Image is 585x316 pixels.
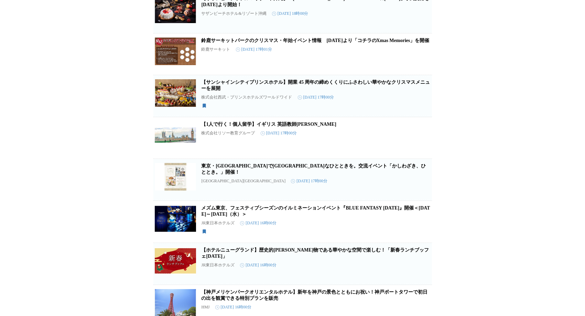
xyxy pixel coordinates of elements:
[240,220,277,226] time: [DATE] 16時00分
[155,121,196,149] img: 【1人で行く！個人留学】イギリス 英語教師宅ホームステイ
[272,11,308,17] time: [DATE] 18時00分
[202,289,428,301] a: 【神戸メリケンパークオリエンタルホテル】新年を神戸の景色とともにお祝い！神戸ポートタワーで初日の出を観賞できる特別プランを販売
[202,94,292,100] p: 株式会社西武・プリンスホテルズワールドワイド
[155,163,196,191] img: 東京・大手町で柏崎なひとときを。交流イベント「かしわざき、ひととき。」開催！
[215,304,252,310] time: [DATE] 16時00分
[240,262,277,268] time: [DATE] 16時00分
[202,179,286,184] p: [GEOGRAPHIC_DATA][GEOGRAPHIC_DATA]
[202,247,429,259] a: 【ホテルニューグランド】歴史的[PERSON_NAME]物である華やかな空間で楽しむ！「新春ランチブッフェ[DATE]」
[202,122,336,127] a: 【1人で行く！個人留学】イギリス 英語教師[PERSON_NAME]
[155,38,196,65] img: 鈴鹿サーキットパークのクリスマス・年始イベント情報 11月8日(土)より「コチラのXmas Memories」を開催
[236,47,272,52] time: [DATE] 17時01分
[202,130,255,136] p: 株式会社リソー教育グループ
[202,220,235,226] p: JR東日本ホテルズ
[202,305,210,310] p: HMJ
[155,247,196,275] img: 【ホテルニューグランド】歴史的建造物である華やかな空間で楽しむ！「新春ランチブッフェ2026」
[155,79,196,107] img: 【サンシャインシティプリンスホテル】開業 45 周年の締めくくりにふさわしい華やかなクリスマスメニューを展開
[202,229,207,234] svg: 保存済み
[202,205,430,217] a: メズム東京、フェスティブシーズンのイルミネーションイベント『BLUE FANTASY [DATE]』開催＜[DATE]～[DATE]（水）＞
[202,38,430,43] a: 鈴鹿サーキットパークのクリスマス・年始イベント情報 [DATE]より「コチラのXmas Memories」を開催
[202,262,235,268] p: JR東日本ホテルズ
[298,94,334,100] time: [DATE] 17時00分
[202,103,207,109] svg: 保存済み
[202,11,267,17] p: サザンビーチホテル&リゾート沖縄
[202,47,230,52] p: 鈴鹿サーキット
[155,205,196,233] img: メズム東京、フェスティブシーズンのイルミネーションイベント『BLUE FANTASY 2025』開催＜2025年12月1日(月)～2026年1月7日（水）＞
[261,130,297,136] time: [DATE] 17時00分
[202,163,426,175] a: 東京・[GEOGRAPHIC_DATA]で[GEOGRAPHIC_DATA]なひとときを。交流イベント「かしわざき、ひととき。」開催！
[202,80,430,91] a: 【サンシャインシティプリンスホテル】開業 45 周年の締めくくりにふさわしい華やかなクリスマスメニューを展開
[291,178,327,184] time: [DATE] 17時00分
